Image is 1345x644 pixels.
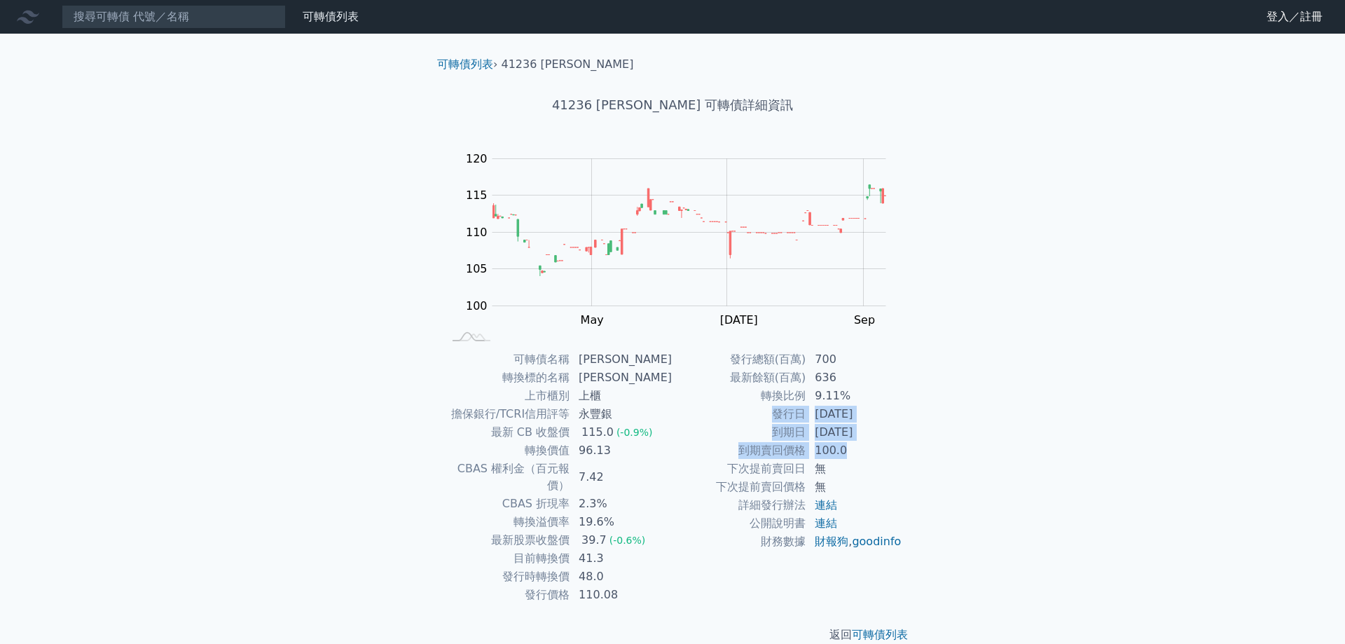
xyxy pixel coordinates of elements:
[815,498,837,512] a: 連結
[570,441,672,460] td: 96.13
[815,516,837,530] a: 連結
[443,405,570,423] td: 擔保銀行/TCRI信用評等
[806,387,902,405] td: 9.11%
[466,226,488,239] tspan: 110
[672,514,806,533] td: 公開說明書
[570,350,672,369] td: [PERSON_NAME]
[672,350,806,369] td: 發行總額(百萬)
[502,56,634,73] li: 41236 [PERSON_NAME]
[806,441,902,460] td: 100.0
[443,387,570,405] td: 上市櫃別
[806,369,902,387] td: 636
[581,313,604,327] tspan: May
[437,57,493,71] a: 可轉債列表
[437,56,497,73] li: ›
[815,535,848,548] a: 財報狗
[570,460,672,495] td: 7.42
[443,549,570,568] td: 目前轉換價
[672,478,806,496] td: 下次提前賣回價格
[443,369,570,387] td: 轉換標的名稱
[806,350,902,369] td: 700
[570,568,672,586] td: 48.0
[466,152,488,165] tspan: 120
[852,535,901,548] a: goodinfo
[443,531,570,549] td: 最新股票收盤價
[672,423,806,441] td: 到期日
[570,387,672,405] td: 上櫃
[466,262,488,275] tspan: 105
[443,568,570,586] td: 發行時轉換價
[443,423,570,441] td: 最新 CB 收盤價
[570,405,672,423] td: 永豐銀
[609,535,646,546] span: (-0.6%)
[616,427,653,438] span: (-0.9%)
[852,628,908,641] a: 可轉債列表
[459,152,907,327] g: Chart
[854,313,875,327] tspan: Sep
[62,5,286,29] input: 搜尋可轉債 代號／名稱
[1275,577,1345,644] iframe: Chat Widget
[466,189,488,202] tspan: 115
[672,369,806,387] td: 最新餘額(百萬)
[303,10,359,23] a: 可轉債列表
[672,460,806,478] td: 下次提前賣回日
[443,513,570,531] td: 轉換溢價率
[806,533,902,551] td: ,
[443,460,570,495] td: CBAS 權利金（百元報價）
[806,460,902,478] td: 無
[426,95,919,115] h1: 41236 [PERSON_NAME] 可轉債詳細資訊
[570,513,672,531] td: 19.6%
[672,533,806,551] td: 財務數據
[672,441,806,460] td: 到期賣回價格
[806,423,902,441] td: [DATE]
[426,626,919,643] p: 返回
[720,313,758,327] tspan: [DATE]
[443,350,570,369] td: 可轉債名稱
[806,478,902,496] td: 無
[570,549,672,568] td: 41.3
[443,495,570,513] td: CBAS 折現率
[570,369,672,387] td: [PERSON_NAME]
[672,387,806,405] td: 轉換比例
[466,299,488,313] tspan: 100
[570,495,672,513] td: 2.3%
[1255,6,1334,28] a: 登入／註冊
[443,441,570,460] td: 轉換價值
[806,405,902,423] td: [DATE]
[570,586,672,604] td: 110.08
[1275,577,1345,644] div: 聊天小工具
[672,496,806,514] td: 詳細發行辦法
[443,586,570,604] td: 發行價格
[579,532,609,549] div: 39.7
[672,405,806,423] td: 發行日
[579,424,616,441] div: 115.0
